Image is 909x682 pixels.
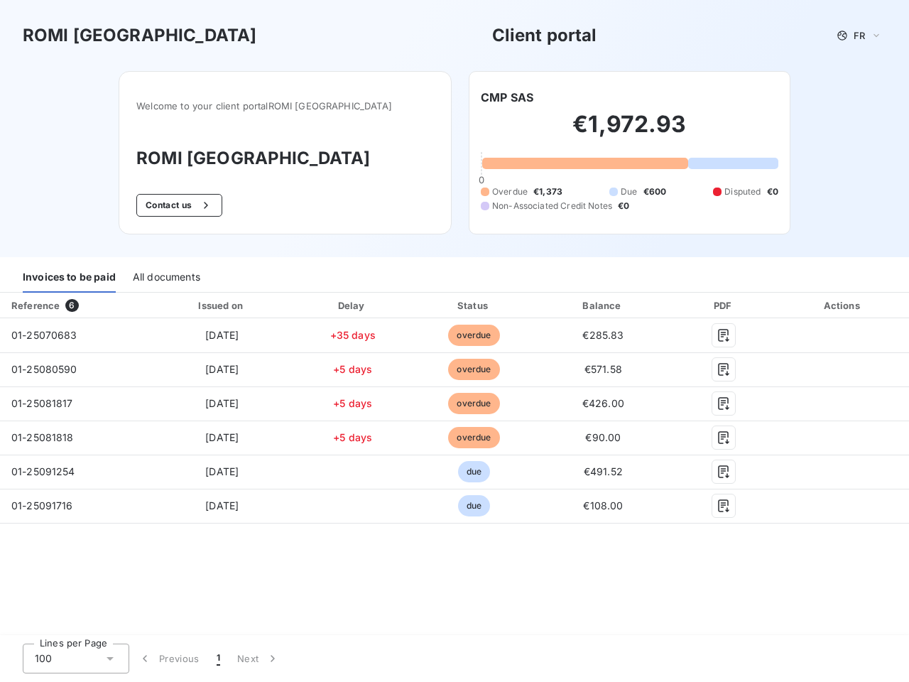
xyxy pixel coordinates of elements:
[11,363,77,375] span: 01-25080590
[133,263,200,293] div: All documents
[767,185,778,198] span: €0
[136,100,434,112] span: Welcome to your client portal ROMI [GEOGRAPHIC_DATA]
[584,465,623,477] span: €491.52
[11,499,73,511] span: 01-25091716
[129,644,208,673] button: Previous
[205,329,239,341] span: [DATE]
[458,495,490,516] span: due
[205,465,239,477] span: [DATE]
[533,185,562,198] span: €1,373
[11,431,74,443] span: 01-25081818
[23,23,256,48] h3: ROMI [GEOGRAPHIC_DATA]
[582,397,624,409] span: €426.00
[205,499,239,511] span: [DATE]
[448,325,499,346] span: overdue
[448,393,499,414] span: overdue
[854,30,865,41] span: FR
[458,461,490,482] span: due
[621,185,637,198] span: Due
[673,298,774,313] div: PDF
[492,23,597,48] h3: Client portal
[333,431,372,443] span: +5 days
[35,651,52,666] span: 100
[296,298,409,313] div: Delay
[11,465,75,477] span: 01-25091254
[217,651,220,666] span: 1
[584,363,622,375] span: €571.58
[643,185,667,198] span: €600
[205,363,239,375] span: [DATE]
[448,427,499,448] span: overdue
[229,644,288,673] button: Next
[11,329,77,341] span: 01-25070683
[481,110,778,153] h2: €1,972.93
[153,298,290,313] div: Issued on
[333,397,372,409] span: +5 days
[23,263,116,293] div: Invoices to be paid
[539,298,668,313] div: Balance
[415,298,533,313] div: Status
[492,185,528,198] span: Overdue
[724,185,761,198] span: Disputed
[11,397,73,409] span: 01-25081817
[136,194,222,217] button: Contact us
[330,329,376,341] span: +35 days
[492,200,612,212] span: Non-Associated Credit Notes
[479,174,484,185] span: 0
[583,499,623,511] span: €108.00
[448,359,499,380] span: overdue
[481,89,533,106] h6: CMP SAS
[780,298,906,313] div: Actions
[136,146,434,171] h3: ROMI [GEOGRAPHIC_DATA]
[618,200,629,212] span: €0
[65,299,78,312] span: 6
[205,397,239,409] span: [DATE]
[582,329,624,341] span: €285.83
[205,431,239,443] span: [DATE]
[208,644,229,673] button: 1
[11,300,60,311] div: Reference
[585,431,621,443] span: €90.00
[333,363,372,375] span: +5 days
